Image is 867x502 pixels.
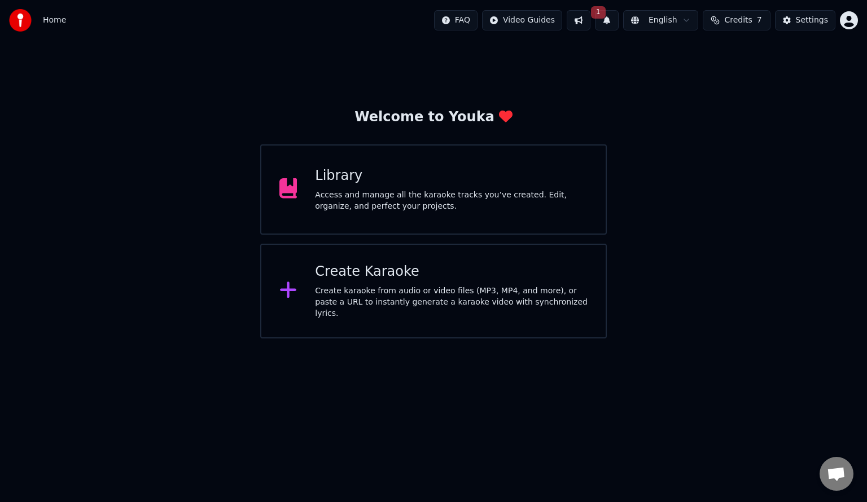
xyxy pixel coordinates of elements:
[757,15,762,26] span: 7
[820,457,853,491] a: Open chat
[315,190,588,212] div: Access and manage all the karaoke tracks you’ve created. Edit, organize, and perfect your projects.
[591,6,606,19] span: 1
[434,10,478,30] button: FAQ
[315,285,588,319] div: Create karaoke from audio or video files (MP3, MP4, and more), or paste a URL to instantly genera...
[43,15,66,26] nav: breadcrumb
[315,167,588,185] div: Library
[354,108,513,126] div: Welcome to Youka
[796,15,828,26] div: Settings
[775,10,835,30] button: Settings
[43,15,66,26] span: Home
[724,15,752,26] span: Credits
[482,10,562,30] button: Video Guides
[315,263,588,281] div: Create Karaoke
[703,10,770,30] button: Credits7
[9,9,32,32] img: youka
[595,10,619,30] button: 1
